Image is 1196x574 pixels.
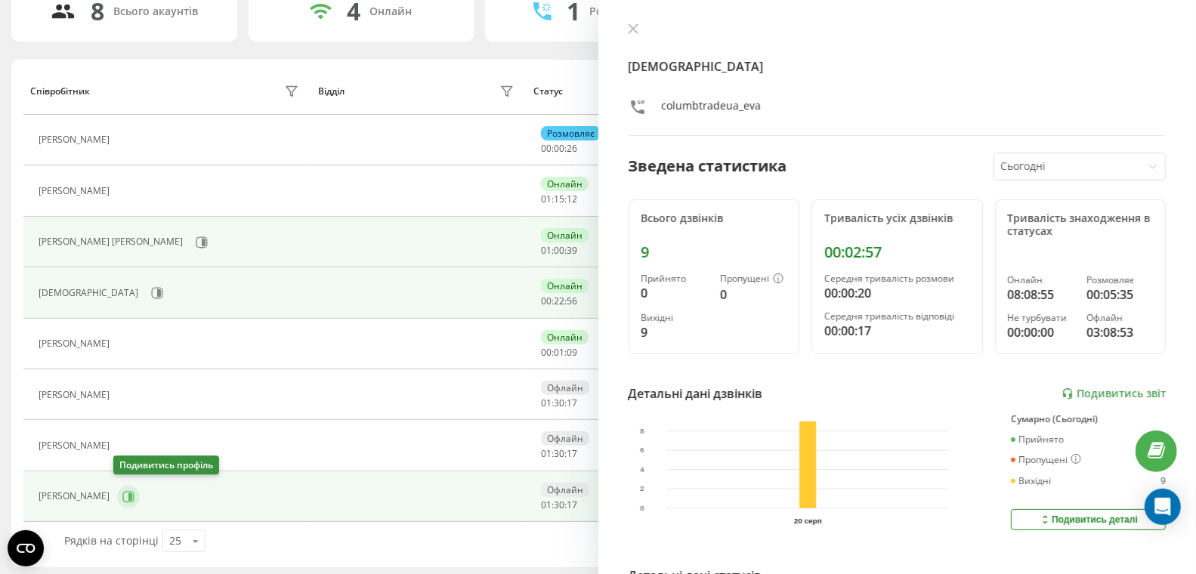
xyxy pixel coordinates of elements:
div: Сумарно (Сьогодні) [1011,414,1166,424]
div: columbtradeua_eva [662,98,762,120]
div: [DEMOGRAPHIC_DATA] [39,288,142,298]
span: 00 [541,295,552,307]
div: : : [541,398,577,409]
span: 22 [554,295,564,307]
span: 00 [541,346,552,359]
span: 17 [567,397,577,409]
div: [PERSON_NAME] [39,440,113,451]
div: Офлайн [541,381,589,395]
div: [PERSON_NAME] [PERSON_NAME] [39,236,187,247]
div: Онлайн [541,279,589,293]
text: 20 серп [793,517,821,525]
div: 25 [169,533,181,548]
div: Пропущені [1011,454,1081,466]
div: [PERSON_NAME] [39,134,113,145]
div: Зведена статистика [629,155,787,177]
span: 30 [554,447,564,460]
div: : : [541,194,577,205]
div: Розмовляють [589,5,663,18]
div: Розмовляє [1086,275,1153,285]
span: 12 [567,193,577,205]
span: 09 [567,346,577,359]
div: Онлайн [541,330,589,344]
span: 56 [567,295,577,307]
div: 0 [720,285,787,304]
div: 00:00:00 [1008,323,1074,341]
span: 01 [554,346,564,359]
div: : : [541,296,577,307]
div: Онлайн [541,177,589,191]
div: Офлайн [541,431,589,446]
span: 17 [567,447,577,460]
div: Вихідні [641,313,708,323]
div: 08:08:55 [1008,285,1074,304]
span: 01 [541,397,552,409]
div: Статус [533,86,563,97]
div: Співробітник [30,86,90,97]
div: : : [541,500,577,511]
text: 6 [640,446,644,455]
div: : : [541,245,577,256]
div: Онлайн [541,228,589,242]
button: Подивитись деталі [1011,509,1166,530]
div: [PERSON_NAME] [39,390,113,400]
div: Онлайн [1008,275,1074,285]
div: Детальні дані дзвінків [629,384,763,403]
div: 9 [641,323,708,341]
div: 0 [641,284,708,302]
div: 9 [641,243,787,261]
div: : : [541,449,577,459]
text: 8 [640,427,644,435]
span: 39 [567,244,577,257]
div: 00:02:57 [824,243,970,261]
div: Пропущені [720,273,787,285]
text: 4 [640,465,644,474]
div: 03:08:53 [1086,323,1153,341]
span: 01 [541,193,552,205]
div: Тривалість усіх дзвінків [824,212,970,225]
div: Подивитись профіль [113,456,219,475]
div: [PERSON_NAME] [39,338,113,349]
div: 00:05:35 [1086,285,1153,304]
span: 00 [554,244,564,257]
div: 00:00:17 [824,322,970,340]
div: Тривалість знаходження в статусах [1008,212,1154,238]
div: [PERSON_NAME] [39,186,113,196]
div: Середня тривалість розмови [824,273,970,284]
div: Open Intercom Messenger [1145,489,1181,525]
div: : : [541,143,577,154]
div: Подивитись деталі [1039,514,1138,526]
span: 00 [541,142,552,155]
a: Подивитись звіт [1062,387,1166,400]
div: Розмовляє [541,126,601,140]
button: Open CMP widget [8,530,44,566]
text: 2 [640,485,644,493]
h4: [DEMOGRAPHIC_DATA] [629,57,1167,76]
span: 30 [554,397,564,409]
span: Рядків на сторінці [64,533,159,548]
div: 00:00:20 [824,284,970,302]
span: 00 [554,142,564,155]
div: [PERSON_NAME] [39,491,113,501]
div: Середня тривалість відповіді [824,311,970,322]
span: 01 [541,447,552,460]
div: Відділ [318,86,345,97]
div: Прийнято [641,273,708,284]
div: : : [541,347,577,358]
div: 9 [1160,476,1166,486]
div: Не турбувати [1008,313,1074,323]
text: 0 [640,505,644,513]
div: Офлайн [1086,313,1153,323]
div: Офлайн [541,483,589,497]
span: 01 [541,244,552,257]
span: 01 [541,498,552,511]
div: Онлайн [369,5,412,18]
span: 17 [567,498,577,511]
div: Всього акаунтів [113,5,198,18]
span: 15 [554,193,564,205]
div: Прийнято [1011,434,1064,445]
div: Всього дзвінків [641,212,787,225]
span: 26 [567,142,577,155]
div: Вихідні [1011,476,1051,486]
span: 30 [554,498,564,511]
